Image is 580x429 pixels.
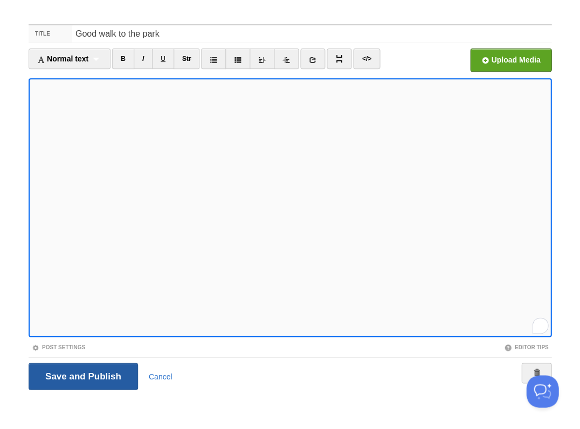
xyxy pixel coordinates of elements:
iframe: Help Scout Beacon - Open [526,375,558,407]
label: Title [29,25,72,43]
a: Editor Tips [504,344,548,350]
a: Str [174,49,200,69]
a: Post Settings [32,344,85,350]
a: </> [353,49,379,69]
a: Cancel [149,372,172,380]
input: Save and Publish [29,363,138,390]
img: pagebreak-icon.png [335,55,343,63]
span: Normal text [37,54,88,63]
del: Str [182,55,191,63]
a: I [134,49,153,69]
a: B [112,49,134,69]
a: U [152,49,174,69]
